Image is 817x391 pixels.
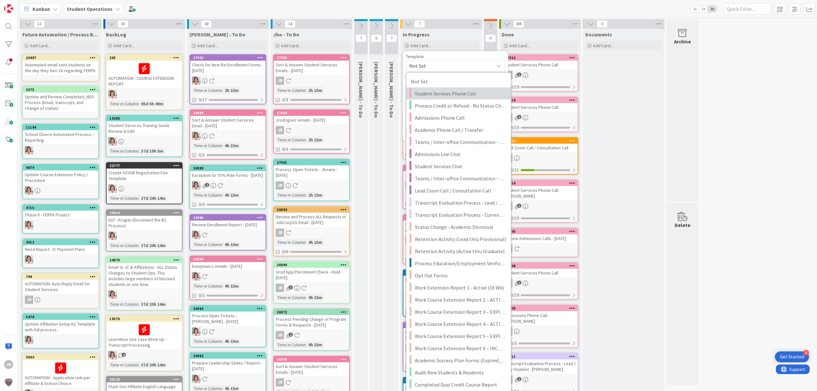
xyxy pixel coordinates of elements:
a: 27005Sort & Answer Student Services Emails - [DATE]JRTime in Column:2h 15m0/3 [273,54,350,104]
div: 26986 [193,215,266,220]
a: 26990Grad App/Parchment Check - Hold - [DATE]JRTime in Column:4h 15m [273,261,350,304]
div: 27004Jrodriguez emails - [DATE] [274,110,349,124]
div: EW [107,137,182,146]
div: 20487 [23,55,98,61]
a: 19280Student Services Training Guide Review & EditEWTime in Column:37d 19h 5m [106,115,183,157]
div: Time in Column [109,242,139,249]
div: Student Services Phone Call - [PERSON_NAME] [502,186,578,200]
div: Create ASVAB Registration Fee Template [107,169,182,183]
div: 27005 [277,56,349,60]
a: Transcript Evaluation Process - Current Student [406,209,511,221]
div: EW [107,184,182,193]
div: JR [274,229,349,237]
input: Quick Filter... [723,3,771,15]
a: 26994Review and Process ALL Requests in JobCorpSS Email - [DATE]JRTime in Column:4h 15m0/6 [273,206,350,256]
div: 4715 [23,205,98,211]
div: Review Enrollment Report - [DATE] [190,221,266,229]
span: Academic Phone Call / Transfer [415,126,506,134]
div: Student Services Training Guide Review & Edit [107,121,182,135]
div: Time in Column [276,87,306,94]
div: 2h 15m [307,87,324,94]
div: 27010Student Services Phone Call - [PERSON_NAME] [502,180,578,200]
div: 26984Ewojtowicz emails - [DATE] [190,256,266,270]
div: 27013 [505,56,578,60]
span: 0/3 [282,96,288,103]
div: EW [190,272,266,281]
div: 27004 [277,111,349,115]
div: 27008 [505,264,578,268]
div: 265 [109,56,182,60]
div: Jrodriguez emails - [DATE] [274,116,349,124]
a: 27010Student Services Phone Call - [PERSON_NAME]JR0/19 [502,180,578,223]
span: 1 [517,72,521,77]
a: 27008Student Services Phone CallZM0/19 [502,262,578,300]
div: ZM [502,113,578,122]
div: 27001 [274,160,349,165]
a: 24019ELP - Kruger (Document the B2 Process)EWTime in Column:37d 20h 14m [106,209,183,252]
a: 24870Email to JC & Affiliations - ALL Status Changes to Student Ops. This includes large numbers ... [106,257,183,310]
div: 20487Automated email sent students on the day they turn 18 regarding FERPA [23,55,98,75]
div: 22777 [107,163,182,169]
div: Review and Process ALL Requests in JobCorpSS Email - [DATE] [274,213,349,227]
a: 265AUTOMATION - COURSE EXTENSION REPORTEWTime in Column:85d 5h 49m [106,54,183,110]
b: Student Operations [67,6,113,12]
div: 26988 [193,166,266,170]
div: 24870 [107,257,182,263]
a: Student Services Phone Call [406,87,511,100]
div: Sort & Answer Student Services Email - [DATE] [190,116,266,130]
div: 22777 [109,163,182,168]
span: Opt Out Forms [415,271,506,280]
a: 799AUTOMATION: Auto Reply Email for Student ServicesJR [22,273,99,308]
div: 11194 [23,124,98,130]
a: 26989Sort & Answer Student Services Email - [DATE]EWTime in Column:4h 15m0/3 [190,109,266,160]
div: EW [23,255,98,264]
a: 2575Update and Review Completed_NDS Process (Email, transcript, and change of status) [22,86,99,119]
div: 27002 [190,55,266,61]
span: 1 [517,204,521,208]
div: 4715Phase II - FERPA Project [23,205,98,219]
div: Sort & Answer Student Services Emails - [DATE] [403,221,479,235]
div: 27002 [193,56,266,60]
a: Transcript Evaluation Process - Lead / New Student [406,197,511,209]
span: Process Education/Employment Verification Requests [415,259,506,267]
div: 26993Sort & Answer Student Services Emails - [DATE] [403,215,479,235]
div: 27013Student Services Phone Call [502,55,578,69]
span: : [222,192,223,199]
span: : [222,142,223,149]
div: Student Services Phone Call [502,103,578,111]
div: 24019 [109,211,182,215]
div: Time in Column [276,136,306,143]
a: 26993Sort & Answer Student Services Emails - [DATE]ZMTime in Column:2h 13m0/3 [403,214,479,264]
div: 26765 [502,229,578,234]
div: 27014 [502,97,578,103]
div: JR [274,181,349,190]
div: 26994Review and Process ALL Requests in JobCorpSS Email - [DATE] [274,207,349,227]
div: 26981Daily LAD Shipping Order Processing - [DATE] [403,270,479,290]
span: Status Change - Academic Dismissal [415,223,506,231]
div: 26992Zmorrison Emails - [DATE] [403,165,479,179]
div: EW [23,221,98,229]
img: EW [25,146,33,154]
div: Time in Column [192,241,222,248]
div: 37d 20h 14m [139,195,167,202]
a: Teams / Inter-office Communication - Chat [406,172,511,184]
span: Template [406,54,424,59]
span: : [306,239,307,246]
img: Visit kanbanzone.com [4,4,13,13]
span: Add Card... [197,43,218,49]
div: 27008Student Services Phone Call [502,263,578,277]
div: Daily LAD Shipping Order Processing - [DATE] [403,276,479,290]
a: Not Set [406,75,511,87]
div: 4715 [26,206,98,210]
span: Admissions Phone Call [415,114,506,122]
div: 26990 [277,263,349,267]
div: EW [23,186,98,195]
span: Student Services Chat [415,162,506,170]
span: : [306,192,307,199]
div: 2h 15m [223,87,240,94]
div: 19280 [107,116,182,121]
img: EW [25,186,33,195]
div: 4679 [23,165,98,170]
div: Time in Column [405,192,435,199]
div: 4h 15m [223,192,240,199]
